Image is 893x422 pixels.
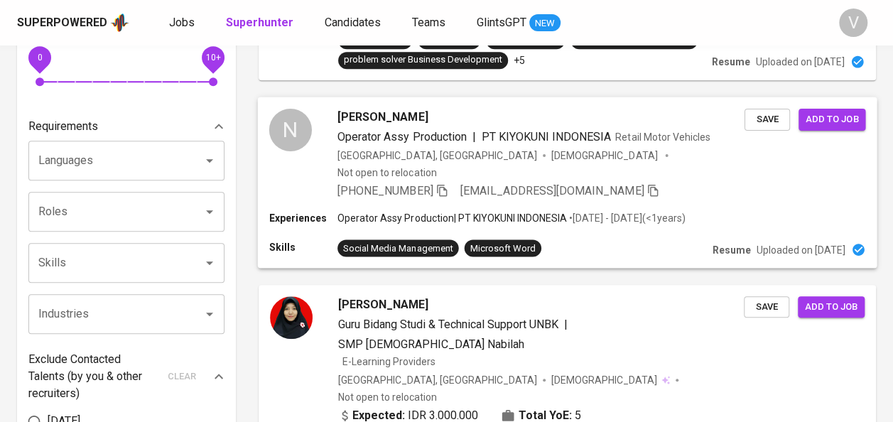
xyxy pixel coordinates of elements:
[460,184,644,198] span: [EMAIL_ADDRESS][DOMAIN_NAME]
[799,108,865,130] button: Add to job
[37,53,42,63] span: 0
[28,112,224,141] div: Requirements
[28,118,98,135] p: Requirements
[713,242,751,256] p: Resume
[338,373,537,387] div: [GEOGRAPHIC_DATA], [GEOGRAPHIC_DATA]
[325,16,381,29] span: Candidates
[337,148,537,162] div: [GEOGRAPHIC_DATA], [GEOGRAPHIC_DATA]
[337,166,436,180] p: Not open to relocation
[338,296,428,313] span: [PERSON_NAME]
[805,299,857,315] span: Add to job
[200,304,220,324] button: Open
[477,14,561,32] a: GlintsGPT NEW
[110,12,129,33] img: app logo
[482,129,612,143] span: PT KIYOKUNI INDONESIA
[551,373,659,387] span: [DEMOGRAPHIC_DATA]
[551,148,659,162] span: [DEMOGRAPHIC_DATA]
[343,242,453,255] div: Social Media Management
[338,390,437,404] p: Not open to relocation
[17,12,129,33] a: Superpoweredapp logo
[342,356,435,367] span: E-Learning Providers
[337,108,428,125] span: [PERSON_NAME]
[200,151,220,171] button: Open
[744,296,789,318] button: Save
[529,16,561,31] span: NEW
[470,242,536,255] div: Microsoft Word
[756,55,845,69] p: Uploaded on [DATE]
[514,53,525,67] p: +5
[412,16,445,29] span: Teams
[169,14,197,32] a: Jobs
[752,111,783,127] span: Save
[259,97,876,268] a: N[PERSON_NAME]Operator Assy Production|PT KIYOKUNI INDONESIARetail Motor Vehicles[GEOGRAPHIC_DATA...
[226,16,293,29] b: Superhunter
[169,16,195,29] span: Jobs
[200,202,220,222] button: Open
[712,55,750,69] p: Resume
[269,239,337,254] p: Skills
[269,211,337,225] p: Experiences
[325,14,384,32] a: Candidates
[806,111,858,127] span: Add to job
[567,211,685,225] p: • [DATE] - [DATE] ( <1 years )
[839,9,867,37] div: V
[798,296,865,318] button: Add to job
[615,131,710,142] span: Retail Motor Vehicles
[226,14,296,32] a: Superhunter
[477,16,526,29] span: GlintsGPT
[338,318,558,331] span: Guru Bidang Studi & Technical Support UNBK
[28,351,224,402] div: Exclude Contacted Talents (by you & other recruiters)clear
[17,15,107,31] div: Superpowered
[337,211,567,225] p: Operator Assy Production | PT KIYOKUNI INDONESIA
[28,351,159,402] p: Exclude Contacted Talents (by you & other recruiters)
[745,108,790,130] button: Save
[270,296,313,339] img: d94d25c8c2de533ca474cb1afc2fec79.jpg
[757,242,845,256] p: Uploaded on [DATE]
[751,299,782,315] span: Save
[472,128,476,145] span: |
[338,337,524,351] span: SMP [DEMOGRAPHIC_DATA] Nabilah
[200,253,220,273] button: Open
[412,14,448,32] a: Teams
[337,184,433,198] span: [PHONE_NUMBER]
[344,53,502,67] div: problem solver Business Development
[269,108,312,151] div: N
[564,316,568,333] span: |
[337,129,467,143] span: Operator Assy Production
[205,53,220,63] span: 10+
